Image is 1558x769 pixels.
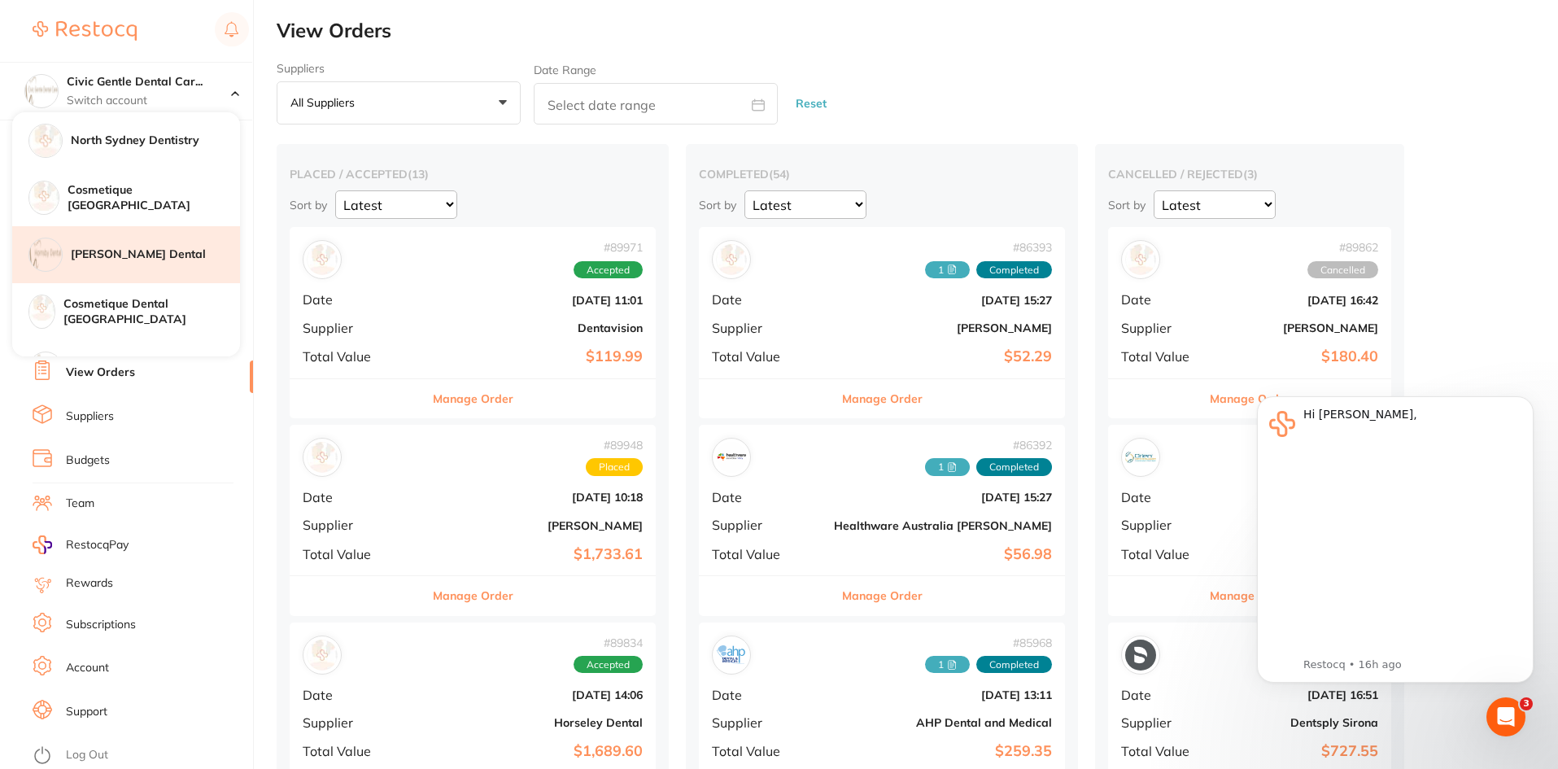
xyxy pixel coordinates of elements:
span: Total Value [712,744,821,758]
span: Completed [976,458,1052,476]
a: Suppliers [66,409,114,425]
span: Placed [586,458,643,476]
a: Subscriptions [66,617,136,633]
span: Supplier [303,321,412,335]
a: Account [66,660,109,676]
span: # 86393 [925,241,1052,254]
b: $56.98 [834,546,1052,563]
b: [DATE] 13:11 [834,688,1052,701]
b: Dentavision [425,321,643,334]
b: AHP Dental and Medical [834,716,1052,729]
a: RestocqPay [33,535,129,554]
span: Total Value [1121,349,1202,364]
b: Horseley Dental [425,716,643,729]
input: Select date range [534,83,778,125]
iframe: Intercom live chat [1486,697,1525,736]
span: RestocqPay [66,537,129,553]
img: Dentavision [307,244,338,275]
span: 3 [1520,697,1533,710]
button: Manage Order [1210,379,1290,418]
span: Date [1121,292,1202,307]
span: Supplier [1121,715,1202,730]
span: Date [303,490,412,505]
span: Total Value [303,547,412,561]
span: Total Value [303,349,412,364]
img: Horseley Dental [307,640,338,671]
img: Cosmetique Dental Mount Street [29,181,59,211]
b: [DATE] 15:27 [834,491,1052,504]
span: Supplier [1121,321,1202,335]
h4: Cosmetique Dental [GEOGRAPHIC_DATA] [63,296,240,328]
b: Orien dental [1215,519,1378,532]
label: Date Range [534,63,596,76]
button: Manage Order [1210,576,1290,615]
h4: Cosmetique [GEOGRAPHIC_DATA] [68,182,240,214]
img: North Sydney Dentistry [29,125,62,157]
div: Henry Schein Halas#89948PlacedDate[DATE] 10:18Supplier[PERSON_NAME]Total Value$1,733.61Manage Order [290,425,656,616]
b: [DATE] 16:42 [1215,294,1378,307]
span: # 89971 [574,241,643,254]
img: Hornsby Dental [29,238,62,271]
b: $1,689.60 [425,743,643,760]
img: Henry Schein Halas [307,442,338,473]
span: Date [303,688,412,702]
img: Parramatta Dentistry [29,352,62,385]
span: Date [1121,490,1202,505]
span: # 86392 [925,439,1052,452]
img: Civic Gentle Dental Care [25,75,58,107]
h4: North Sydney Dentistry [71,133,240,149]
b: $119.99 [425,348,643,365]
img: Healthware Australia Ridley [716,442,747,473]
span: Date [712,490,821,505]
span: Total Value [303,744,412,758]
img: Adam Dental [716,244,747,275]
b: $52.29 [834,348,1052,365]
button: Manage Order [433,576,513,615]
h2: completed ( 54 ) [699,167,1065,181]
img: AHP Dental and Medical [716,640,747,671]
span: # 85968 [925,636,1052,649]
button: Manage Order [842,576,923,615]
span: Accepted [574,656,643,674]
p: Sort by [1108,198,1146,212]
a: Team [66,496,94,512]
b: Healthware Australia [PERSON_NAME] [834,519,1052,532]
b: [PERSON_NAME] [834,321,1052,334]
b: [DATE] 11:01 [425,294,643,307]
h2: cancelled / rejected ( 3 ) [1108,167,1391,181]
span: Completed [976,261,1052,279]
span: Supplier [1121,518,1202,532]
span: Total Value [712,349,821,364]
a: View Orders [66,365,135,381]
span: Received [925,458,970,476]
span: Received [925,261,970,279]
h4: [PERSON_NAME] Dental [71,247,240,263]
p: Switch account [67,93,231,109]
button: All suppliers [277,81,521,125]
h2: placed / accepted ( 13 ) [290,167,656,181]
button: Reset [791,82,831,125]
b: [PERSON_NAME] [425,519,643,532]
h2: View Orders [277,20,1558,42]
b: [DATE] 15:27 [834,294,1052,307]
div: Dentavision#89971AcceptedDate[DATE] 11:01SupplierDentavisionTotal Value$119.99Manage Order [290,227,656,418]
b: $259.35 [834,743,1052,760]
a: Support [66,704,107,720]
b: $727.55 [1215,743,1378,760]
a: Restocq Logo [33,12,137,50]
span: Supplier [712,518,821,532]
span: Date [712,688,821,702]
b: [PERSON_NAME] [1215,321,1378,334]
span: Completed [976,656,1052,674]
button: Log Out [33,743,248,769]
img: Orien dental [1125,442,1156,473]
b: $1,733.61 [425,546,643,563]
span: Supplier [303,715,412,730]
img: RestocqPay [33,535,52,554]
a: Rewards [66,575,113,592]
span: Supplier [712,715,821,730]
span: # 89862 [1307,241,1378,254]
